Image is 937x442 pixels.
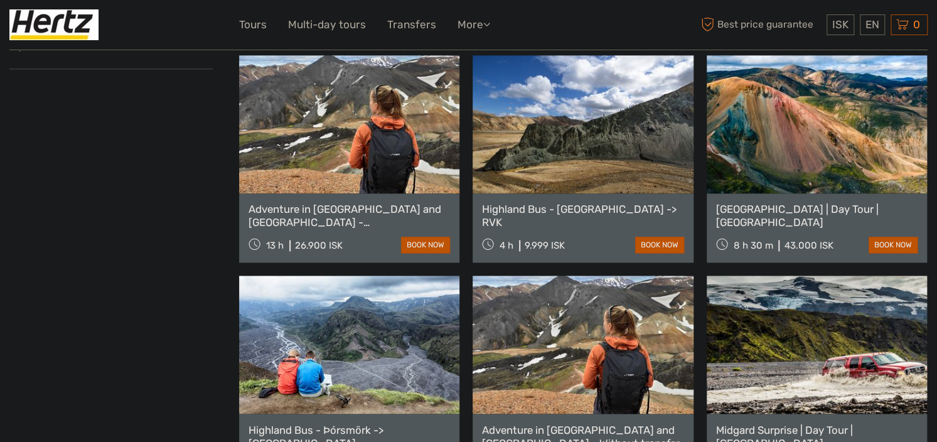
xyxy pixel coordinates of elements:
span: 0 [911,18,922,31]
a: Transfers [387,16,436,34]
div: 43.000 ISK [784,240,833,251]
span: 4 h [500,240,513,251]
a: Adventure in [GEOGRAPHIC_DATA] and [GEOGRAPHIC_DATA] - [GEOGRAPHIC_DATA] and [GEOGRAPHIC_DATA] [249,203,450,229]
span: 13 h [266,240,284,251]
span: 8 h 30 m [733,240,773,251]
a: book now [635,237,684,253]
div: 26.900 ISK [295,240,343,251]
a: Tours [239,16,267,34]
img: Hertz [9,9,99,40]
span: ISK [832,18,849,31]
a: Multi-day tours [288,16,366,34]
a: book now [869,237,918,253]
span: Best price guarantee [698,14,823,35]
a: Highland Bus - [GEOGRAPHIC_DATA] -> RVK [482,203,683,229]
a: More [458,16,490,34]
a: [GEOGRAPHIC_DATA] | Day Tour | [GEOGRAPHIC_DATA] [716,203,918,229]
div: EN [860,14,885,35]
div: 9.999 ISK [525,240,565,251]
a: book now [401,237,450,253]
